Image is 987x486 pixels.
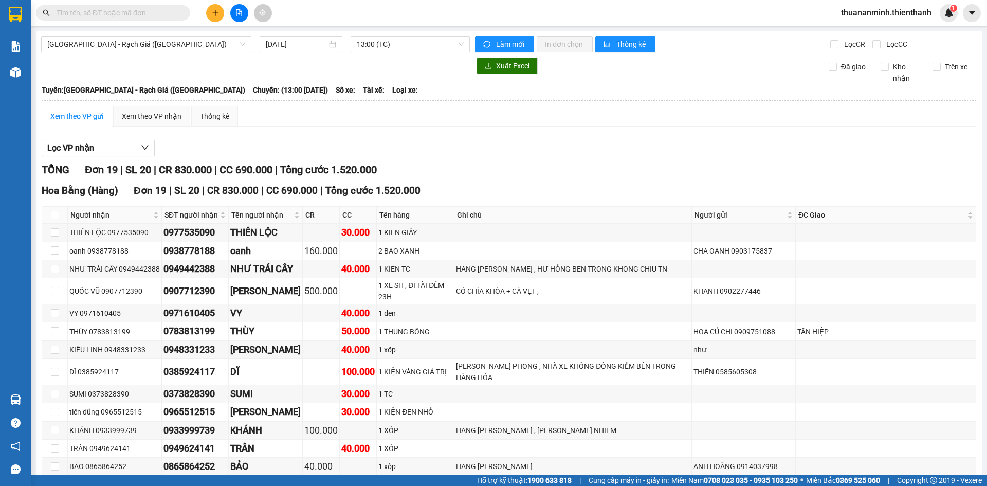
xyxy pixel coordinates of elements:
div: 500.000 [304,284,338,298]
span: | [154,164,156,176]
div: 1 KIEN GIẤY [378,227,452,238]
div: 0949442388 [163,262,227,276]
span: 13:00 (TC) [357,37,464,52]
div: Thống kê [200,111,229,122]
div: CHA OANH 0903175837 [693,245,794,257]
div: NHƯ TRÁI CÂY 0949442388 [69,263,160,275]
div: 0977535090 [163,225,227,240]
td: 0965512515 [162,403,229,421]
div: QUỐC VŨ 0907712390 [69,285,160,297]
div: Xem theo VP gửi [50,111,103,122]
span: Đơn 19 [85,164,118,176]
div: 0933999739 [163,423,227,438]
div: 30.000 [341,387,375,401]
div: 1 XỐP [378,425,452,436]
td: 0865864252 [162,458,229,476]
span: Chuyến: (13:00 [DATE]) [253,84,328,96]
span: ĐC Giao [798,209,965,221]
td: 0949442388 [162,260,229,278]
span: Người gửi [694,209,785,221]
td: 0385924117 [162,359,229,385]
span: Làm mới [496,39,526,50]
td: 0971610405 [162,304,229,322]
div: 1 THUNG BÔNG [378,326,452,337]
img: logo-vxr [9,7,22,22]
div: DĨ [230,365,301,379]
span: Thống kê [616,39,647,50]
td: BẢO [229,458,303,476]
div: 1 KIEN TC [378,263,452,275]
button: bar-chartThống kê [595,36,655,52]
div: TRÂN [230,441,301,456]
span: Trên xe [941,61,972,73]
td: KHÁNH [229,422,303,440]
img: warehouse-icon [10,394,21,405]
div: 30.000 [341,405,375,419]
div: Xem theo VP nhận [122,111,181,122]
span: 1 [952,5,955,12]
div: 1 xốp [378,461,452,472]
span: Kho nhận [889,61,925,84]
th: Ghi chú [454,207,692,224]
button: In đơn chọn [537,36,593,52]
div: 40.000 [304,459,338,474]
div: 160.000 [304,244,338,258]
span: CR 830.000 [207,185,259,196]
span: Đơn 19 [134,185,167,196]
span: | [214,164,217,176]
img: icon-new-feature [944,8,954,17]
img: solution-icon [10,41,21,52]
div: [PERSON_NAME] [230,343,301,357]
span: | [579,475,581,486]
div: HANG [PERSON_NAME] , HƯ HỎNG BEN TRONG KHONG CHIU TN [456,263,690,275]
span: Tổng cước 1.520.000 [280,164,377,176]
div: tiến dũng 0965512515 [69,406,160,418]
div: HANG [PERSON_NAME] , [PERSON_NAME] NHIEM [456,425,690,436]
td: 0938778188 [162,242,229,260]
button: Lọc VP nhận [42,140,155,156]
div: TRÂN 0949624141 [69,443,160,454]
span: SĐT người nhận [164,209,218,221]
div: THIÊN LỘC 0977535090 [69,227,160,238]
span: CC 690.000 [220,164,272,176]
span: Miền Bắc [806,475,880,486]
span: | [320,185,323,196]
div: oanh [230,244,301,258]
button: syncLàm mới [475,36,534,52]
div: như [693,344,794,355]
span: Lọc CC [882,39,909,50]
div: 2 BAO XANH [378,245,452,257]
div: 0385924117 [163,365,227,379]
td: TRÂN [229,440,303,458]
span: Loại xe: [392,84,418,96]
div: 1 xốp [378,344,452,355]
span: plus [212,9,219,16]
span: Lọc CR [840,39,867,50]
td: 0949624141 [162,440,229,458]
div: KHÁNH [230,423,301,438]
span: Cung cấp máy in - giấy in: [589,475,669,486]
td: 0933999739 [162,422,229,440]
div: 100.000 [304,423,338,438]
td: DĨ [229,359,303,385]
td: tiến dũng [229,403,303,421]
span: caret-down [967,8,977,17]
div: THIÊN 0585605308 [693,366,794,377]
div: DĨ 0385924117 [69,366,160,377]
td: 0907712390 [162,278,229,304]
span: Tài xế: [363,84,385,96]
div: HANG [PERSON_NAME] [456,461,690,472]
th: Tên hàng [377,207,454,224]
div: 0938778188 [163,244,227,258]
div: ANH HOÀNG 0914037998 [693,461,794,472]
img: warehouse-icon [10,67,21,78]
td: THIÊN LỘC [229,224,303,242]
div: VY [230,306,301,320]
div: 40.000 [341,306,375,320]
div: HOA CỦ CHI 0909751088 [693,326,794,337]
span: Người nhận [70,209,151,221]
span: ⚪️ [800,478,803,482]
sup: 1 [950,5,957,12]
span: Lọc VP nhận [47,141,94,154]
span: Tên người nhận [231,209,292,221]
